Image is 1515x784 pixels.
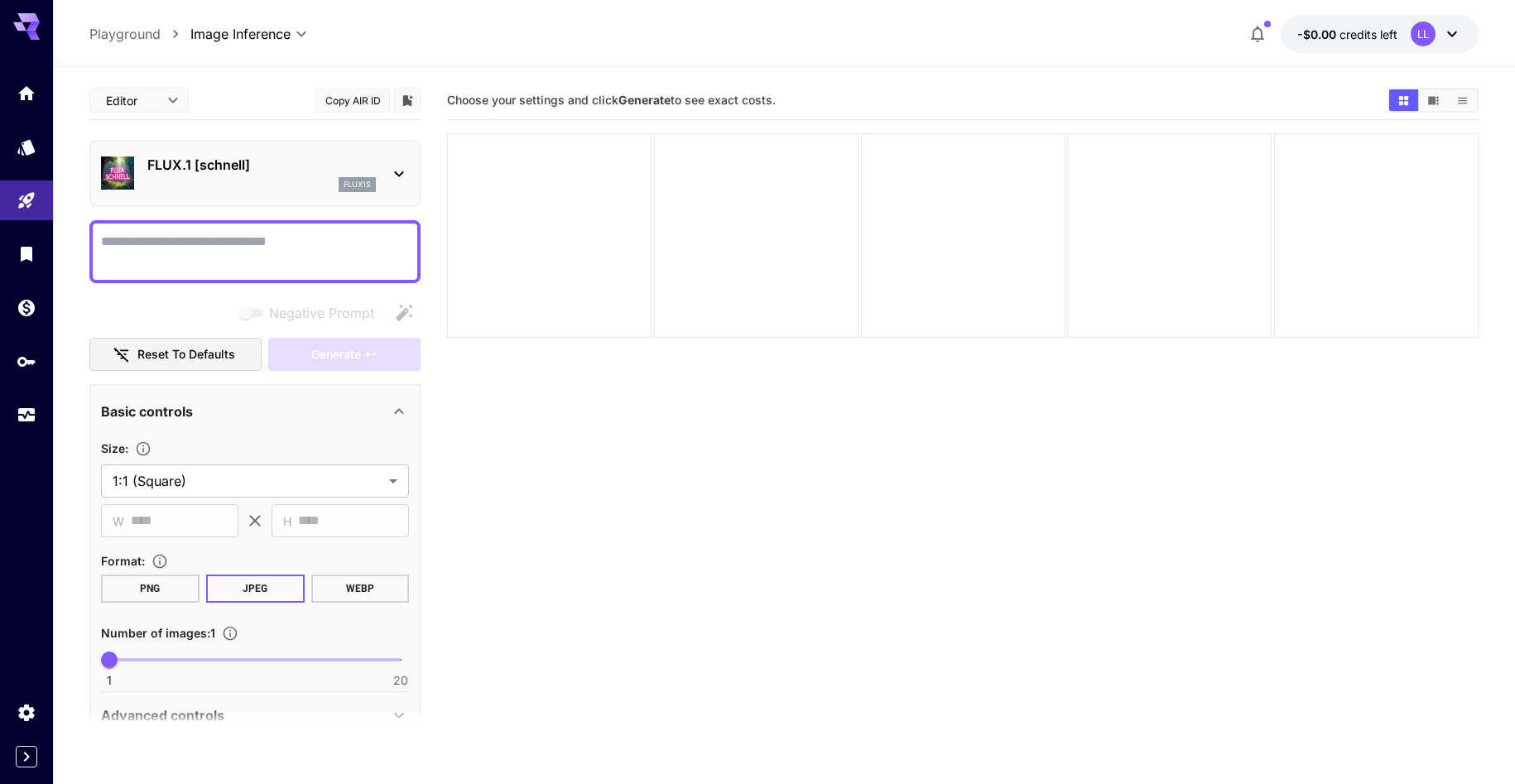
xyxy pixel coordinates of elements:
[215,625,245,642] button: Specify how many images to generate in a single request. Each image generation will be charged se...
[101,695,409,735] div: Advanced controls
[101,402,193,421] p: Basic controls
[101,148,409,199] div: FLUX.1 [schnell]flux1s
[236,302,387,323] span: Negative prompts are not compatible with the selected model.
[1448,89,1477,111] button: Show images in list view
[145,553,175,570] button: Choose the file format for the output image.
[89,24,161,44] a: Playground
[17,137,36,157] div: Models
[101,554,145,568] span: Format :
[17,243,36,264] div: Library
[128,440,158,457] button: Adjust the dimensions of the generated image by specifying its width and height in pixels, or sel...
[17,351,36,372] div: API Keys
[101,392,409,431] div: Basic controls
[17,405,36,426] div: Usage
[107,672,112,689] span: 1
[1339,27,1397,41] span: credits left
[190,24,291,44] span: Image Inference
[113,512,124,531] span: W
[206,575,305,603] button: JPEG
[17,702,36,723] div: Settings
[1297,27,1339,41] span: -$0.00
[618,93,671,107] b: Generate
[311,575,410,603] button: WEBP
[17,83,36,103] div: Home
[283,512,291,531] span: H
[106,92,157,109] span: Editor
[16,746,37,767] button: Expand sidebar
[269,303,374,323] span: Negative Prompt
[17,297,36,318] div: Wallet
[1419,89,1448,111] button: Show images in video view
[113,471,382,491] span: 1:1 (Square)
[1297,26,1397,43] div: -$0.0031
[17,190,36,211] div: Playground
[101,705,224,725] p: Advanced controls
[400,90,415,110] button: Add to library
[89,338,262,372] button: Reset to defaults
[101,626,215,640] span: Number of images : 1
[89,24,190,44] nav: breadcrumb
[101,441,128,455] span: Size :
[1388,88,1479,113] div: Show images in grid viewShow images in video viewShow images in list view
[147,155,376,175] p: FLUX.1 [schnell]
[101,575,200,603] button: PNG
[315,89,390,113] button: Copy AIR ID
[393,672,408,689] span: 20
[1281,15,1479,53] button: -$0.0031LL
[1411,22,1436,46] div: LL
[447,93,776,107] span: Choose your settings and click to see exact costs.
[1389,89,1418,111] button: Show images in grid view
[344,179,371,190] p: flux1s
